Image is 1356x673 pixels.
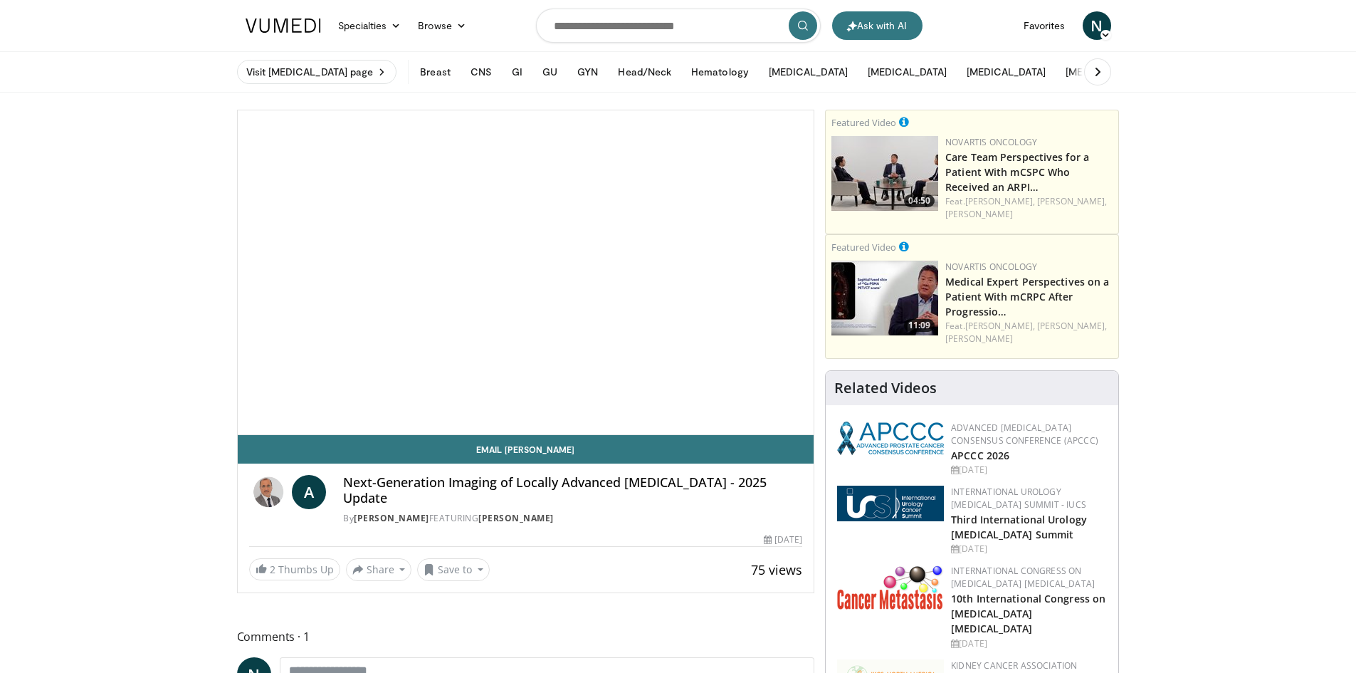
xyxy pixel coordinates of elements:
button: Head/Neck [609,58,680,86]
a: 2 Thumbs Up [249,558,340,580]
a: [PERSON_NAME] [945,333,1013,345]
a: [PERSON_NAME], [965,320,1035,332]
video-js: Video Player [238,110,814,435]
a: [PERSON_NAME] [354,512,429,524]
a: [PERSON_NAME] [945,208,1013,220]
a: [PERSON_NAME], [1037,320,1107,332]
a: Novartis Oncology [945,136,1037,148]
span: 04:50 [904,194,935,207]
div: [DATE] [951,637,1107,650]
div: Feat. [945,195,1113,221]
div: [DATE] [951,543,1107,555]
img: 92ba7c40-df22-45a2-8e3f-1ca017a3d5ba.png.150x105_q85_autocrop_double_scale_upscale_version-0.2.png [837,422,944,455]
button: Share [346,558,412,581]
a: 10th International Congress on [MEDICAL_DATA] [MEDICAL_DATA] [951,592,1105,635]
a: [PERSON_NAME] [478,512,554,524]
span: 75 views [751,561,802,578]
a: N [1083,11,1111,40]
button: CNS [462,58,500,86]
img: 6ff8bc22-9509-4454-a4f8-ac79dd3b8976.png.150x105_q85_autocrop_double_scale_upscale_version-0.2.png [837,565,944,610]
img: 62fb9566-9173-4071-bcb6-e47c745411c0.png.150x105_q85_autocrop_double_scale_upscale_version-0.2.png [837,486,944,521]
button: Save to [417,558,490,581]
a: A [292,475,326,509]
button: [MEDICAL_DATA] [859,58,955,86]
button: [MEDICAL_DATA] [958,58,1054,86]
h4: Related Videos [834,380,937,397]
button: GI [503,58,531,86]
a: Novartis Oncology [945,261,1037,273]
button: [MEDICAL_DATA] [760,58,856,86]
a: APCCC 2026 [951,449,1009,462]
a: [PERSON_NAME], [965,195,1035,207]
a: Specialties [330,11,410,40]
a: Visit [MEDICAL_DATA] page [237,60,397,84]
a: [PERSON_NAME], [1037,195,1107,207]
a: Email [PERSON_NAME] [238,435,814,464]
img: Anwar Padhani [249,475,287,509]
a: 04:50 [831,136,938,211]
a: Medical Expert Perspectives on a Patient With mCRPC After Progressio… [945,275,1109,318]
button: Ask with AI [832,11,923,40]
input: Search topics, interventions [536,9,821,43]
button: Breast [411,58,458,86]
h4: Next-Generation Imaging of Locally Advanced [MEDICAL_DATA] - 2025 Update [343,475,802,506]
button: Hematology [683,58,757,86]
span: 2 [270,563,275,576]
a: Third International Urology [MEDICAL_DATA] Summit [951,513,1087,541]
button: GU [534,58,566,86]
div: [DATE] [951,464,1107,476]
span: 11:09 [904,319,935,332]
div: By FEATURING [343,512,802,525]
img: 918109e9-db38-4028-9578-5f15f4cfacf3.jpg.150x105_q85_crop-smart_upscale.jpg [831,261,938,335]
button: GYN [569,58,606,86]
a: Kidney Cancer Association [951,659,1077,672]
small: Featured Video [831,116,896,129]
div: [DATE] [764,533,802,546]
img: VuMedi Logo [246,19,321,33]
small: Featured Video [831,241,896,254]
div: Feat. [945,320,1113,345]
a: International Congress on [MEDICAL_DATA] [MEDICAL_DATA] [951,565,1095,590]
a: International Urology [MEDICAL_DATA] Summit - IUCS [951,486,1086,511]
img: cad44f18-58c5-46ed-9b0e-fe9214b03651.jpg.150x105_q85_crop-smart_upscale.jpg [831,136,938,211]
a: Advanced [MEDICAL_DATA] Consensus Conference (APCCC) [951,422,1098,447]
a: Browse [409,11,475,40]
a: Care Team Perspectives for a Patient With mCSPC Who Received an ARPI… [945,150,1089,194]
span: Comments 1 [237,627,815,646]
a: 11:09 [831,261,938,335]
button: [MEDICAL_DATA] [1057,58,1153,86]
a: Favorites [1015,11,1074,40]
